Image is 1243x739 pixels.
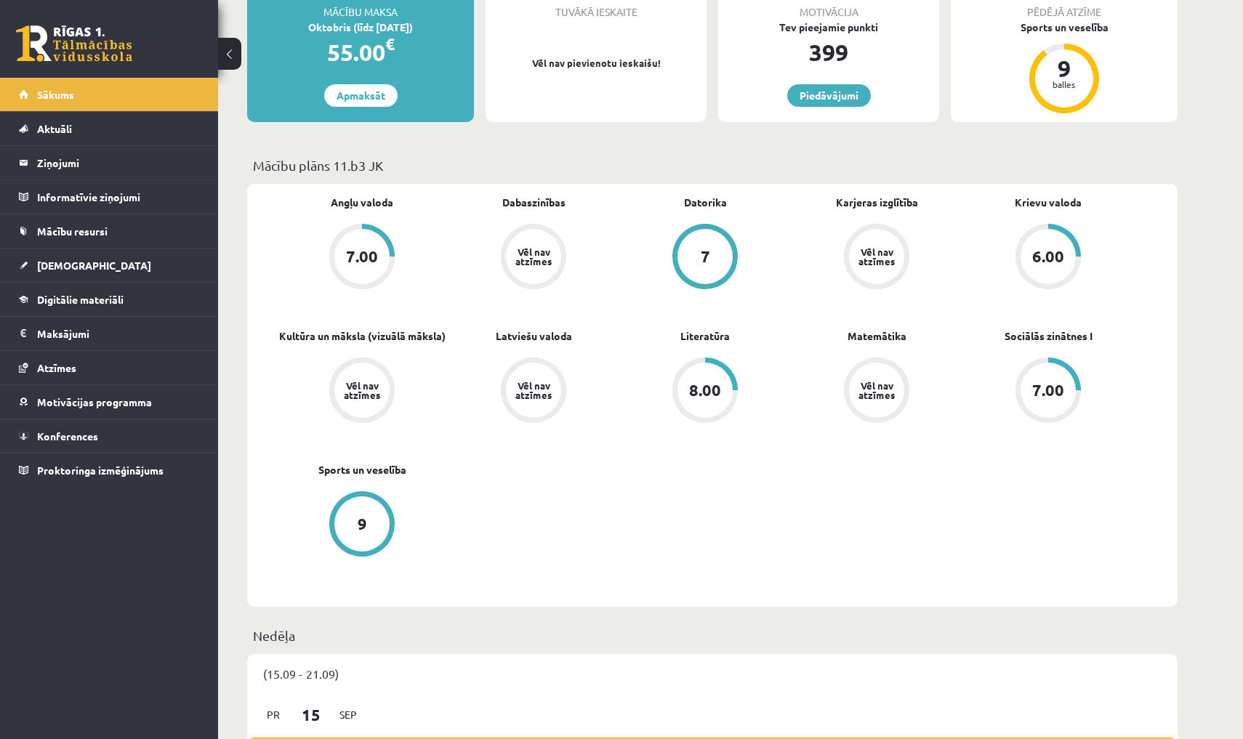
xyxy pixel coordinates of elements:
[19,180,200,214] a: Informatīvie ziņojumi
[19,78,200,111] a: Sākums
[253,156,1172,175] p: Mācību plāns 11.b3 JK
[37,88,74,101] span: Sākums
[791,358,962,426] a: Vēl nav atzīmes
[951,20,1178,35] div: Sports un veselība
[1032,249,1064,264] div: 6.00
[346,249,378,264] div: 7.00
[19,351,200,384] a: Atzīmes
[276,358,448,426] a: Vēl nav atzīmes
[333,703,363,726] span: Sep
[253,626,1172,645] p: Nedēļa
[493,56,699,70] p: Vēl nav pievienotu ieskaišu!
[1042,57,1086,80] div: 9
[951,20,1178,116] a: Sports un veselība 9 balles
[962,224,1134,292] a: 6.00
[448,224,619,292] a: Vēl nav atzīmes
[1032,382,1064,398] div: 7.00
[37,464,164,477] span: Proktoringa izmēģinājums
[513,247,554,266] div: Vēl nav atzīmes
[701,249,710,264] div: 7
[289,703,334,727] span: 15
[324,84,398,107] a: Apmaksāt
[19,249,200,282] a: [DEMOGRAPHIC_DATA]
[358,516,367,532] div: 9
[448,358,619,426] a: Vēl nav atzīmes
[856,381,897,400] div: Vēl nav atzīmes
[496,328,572,344] a: Latviešu valoda
[718,35,939,70] div: 399
[342,381,382,400] div: Vēl nav atzīmes
[689,382,721,398] div: 8.00
[787,84,871,107] a: Piedāvājumi
[276,224,448,292] a: 7.00
[19,453,200,487] a: Proktoringa izmēģinājums
[37,317,200,350] legend: Maksājumi
[718,20,939,35] div: Tev pieejamie punkti
[19,146,200,179] a: Ziņojumi
[331,195,393,210] a: Angļu valoda
[848,328,906,344] a: Matemātika
[279,328,446,344] a: Kultūra un māksla (vizuālā māksla)
[37,180,200,214] legend: Informatīvie ziņojumi
[619,224,791,292] a: 7
[19,214,200,248] a: Mācību resursi
[385,33,395,54] span: €
[247,35,474,70] div: 55.00
[37,259,151,272] span: [DEMOGRAPHIC_DATA]
[1005,328,1093,344] a: Sociālās zinātnes I
[962,358,1134,426] a: 7.00
[247,654,1178,693] div: (15.09 - 21.09)
[37,293,124,306] span: Digitālie materiāli
[836,195,918,210] a: Karjeras izglītība
[1042,80,1086,89] div: balles
[1015,195,1082,210] a: Krievu valoda
[276,491,448,560] a: 9
[19,112,200,145] a: Aktuāli
[680,328,730,344] a: Literatūra
[37,225,108,238] span: Mācību resursi
[37,361,76,374] span: Atzīmes
[37,122,72,135] span: Aktuāli
[502,195,566,210] a: Dabaszinības
[684,195,727,210] a: Datorika
[856,247,897,266] div: Vēl nav atzīmes
[19,419,200,453] a: Konferences
[16,25,132,62] a: Rīgas 1. Tālmācības vidusskola
[19,317,200,350] a: Maksājumi
[258,703,289,726] span: Pr
[513,381,554,400] div: Vēl nav atzīmes
[318,462,406,477] a: Sports un veselība
[247,20,474,35] div: Oktobris (līdz [DATE])
[791,224,962,292] a: Vēl nav atzīmes
[37,146,200,179] legend: Ziņojumi
[619,358,791,426] a: 8.00
[37,429,98,443] span: Konferences
[19,385,200,419] a: Motivācijas programma
[37,395,152,408] span: Motivācijas programma
[19,283,200,316] a: Digitālie materiāli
